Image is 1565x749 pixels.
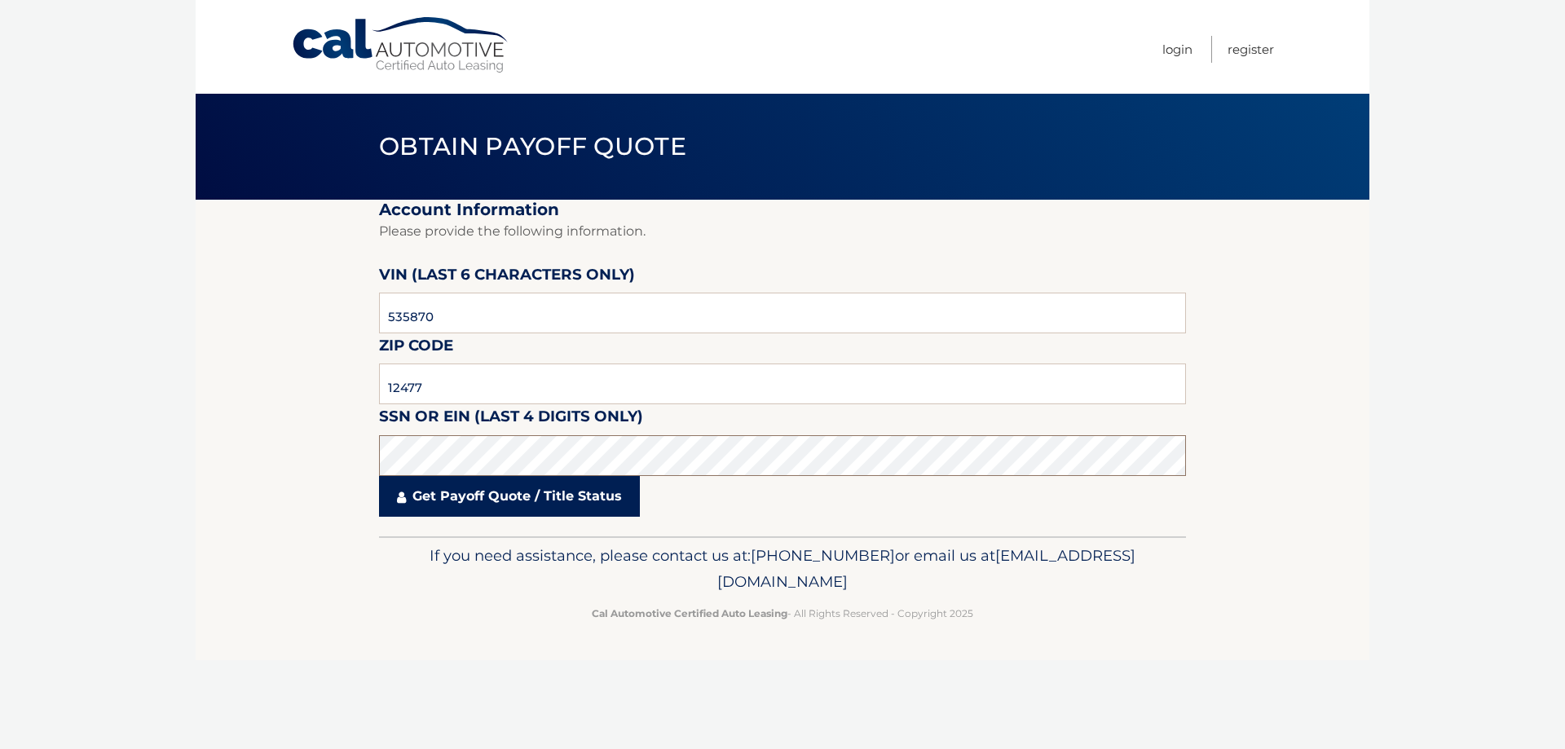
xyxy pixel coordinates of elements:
[1228,36,1274,63] a: Register
[390,543,1175,595] p: If you need assistance, please contact us at: or email us at
[751,546,895,565] span: [PHONE_NUMBER]
[379,131,686,161] span: Obtain Payoff Quote
[592,607,787,619] strong: Cal Automotive Certified Auto Leasing
[390,605,1175,622] p: - All Rights Reserved - Copyright 2025
[1162,36,1192,63] a: Login
[379,476,640,517] a: Get Payoff Quote / Title Status
[379,262,635,293] label: VIN (last 6 characters only)
[379,333,453,363] label: Zip Code
[379,404,643,434] label: SSN or EIN (last 4 digits only)
[379,220,1186,243] p: Please provide the following information.
[379,200,1186,220] h2: Account Information
[291,16,511,74] a: Cal Automotive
